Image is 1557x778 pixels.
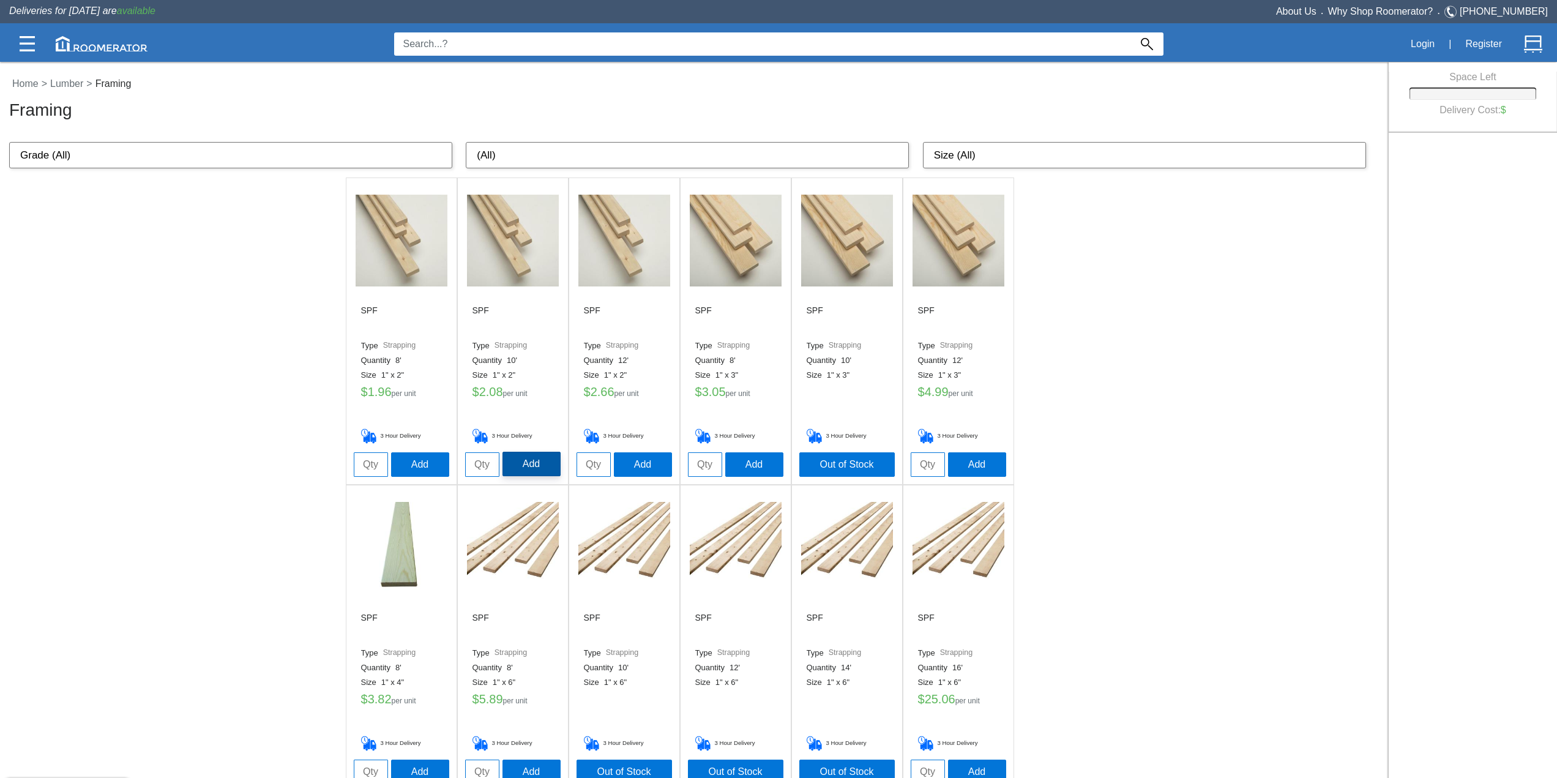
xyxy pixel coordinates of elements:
label: 10' [841,356,856,365]
label: per unit [726,390,750,398]
h6: SPF [472,305,489,336]
input: Qty [688,452,722,477]
label: Quantity [472,663,507,673]
label: Strapping [383,341,416,351]
label: Type [807,341,829,351]
h5: 1.96 [361,385,442,403]
label: Quantity [584,356,618,365]
img: Delivery_Cart.png [918,736,938,751]
label: 1" x 3" [715,370,743,380]
a: Why Shop Roomerator? [1328,6,1433,17]
button: Login [1404,31,1441,57]
div: | [1441,31,1458,58]
label: Quantity [361,663,395,673]
h6: SPF [807,305,823,336]
label: 12' [618,356,633,365]
h5: 4.99 [918,385,999,403]
span: • [1433,10,1444,16]
input: Qty [577,452,611,477]
label: per unit [392,697,416,705]
span: • [1316,10,1328,16]
a: About Us [1276,6,1316,17]
label: Strapping [940,341,973,351]
a: Lumber [47,78,86,89]
label: per unit [392,390,416,398]
label: per unit [503,697,528,705]
label: Quantity [807,663,841,673]
h6: SPF [361,613,378,643]
label: Size [584,678,604,687]
label: Strapping [829,341,862,351]
label: Quantity [584,663,618,673]
input: Qty [465,452,499,477]
span: available [117,6,155,16]
label: Size [361,678,381,687]
label: $ [918,385,925,398]
label: $ [1501,105,1506,116]
label: per unit [614,390,639,398]
label: 8' [395,663,406,673]
h5: 3 Hour Delivery [472,736,553,751]
h5: 3 Hour Delivery [584,428,665,444]
h5: 3 Hour Delivery [361,736,442,751]
img: Delivery_Cart.png [695,736,715,751]
label: Strapping [829,648,862,658]
label: 8' [395,356,406,365]
img: Delivery_Cart.png [807,428,826,444]
h5: 3 Hour Delivery [807,736,887,751]
label: > [42,77,47,91]
img: Delivery_Cart.png [584,736,603,751]
h6: SPF [472,613,489,643]
label: Type [472,648,495,658]
label: Size [695,678,715,687]
button: Out of Stock [799,452,895,477]
img: Delivery_Cart.png [807,736,826,751]
label: 1" x 6" [493,678,520,687]
label: Strapping [495,341,528,351]
h6: SPF [584,613,600,643]
h5: 3 Hour Delivery [918,736,999,751]
label: Type [918,341,940,351]
label: Type [361,648,383,658]
label: 1" x 6" [938,678,966,687]
img: Telephone.svg [1444,4,1460,20]
label: Quantity [695,356,730,365]
label: Strapping [606,648,639,658]
label: Size [584,370,604,380]
h6: SPF [695,613,712,643]
label: 1" x 6" [604,678,632,687]
label: Type [807,648,829,658]
label: Size [361,370,381,380]
label: > [86,77,92,91]
label: $ [361,692,368,706]
button: Add [725,452,783,477]
label: 1" x 3" [827,370,854,380]
img: /app/images/Buttons/favicon.jpg [356,502,447,594]
img: Delivery_Cart.png [361,428,381,444]
button: Add [502,452,561,476]
label: Quantity [918,356,952,365]
img: /app/images/Buttons/favicon.jpg [356,195,447,286]
label: Size [918,370,938,380]
label: Strapping [606,341,639,351]
img: Delivery_Cart.png [584,428,603,444]
a: [PHONE_NUMBER] [1460,6,1548,17]
h6: SPF [918,305,935,336]
img: /app/images/Buttons/favicon.jpg [578,195,670,286]
label: per unit [949,390,973,398]
label: Size [918,678,938,687]
label: Type [695,648,717,658]
h6: SPF [807,613,823,643]
img: /app/images/Buttons/favicon.jpg [690,502,782,594]
label: 1" x 4" [381,678,409,687]
label: $ [361,385,368,398]
img: Categories.svg [20,36,35,51]
button: Register [1458,31,1509,57]
img: /app/images/Buttons/favicon.jpg [801,502,893,594]
h5: 2.66 [584,385,665,403]
img: roomerator-logo.svg [56,36,147,51]
h5: 3 Hour Delivery [472,428,553,444]
label: per unit [955,697,980,705]
img: /app/images/Buttons/favicon.jpg [690,195,782,286]
label: 10' [618,663,633,673]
